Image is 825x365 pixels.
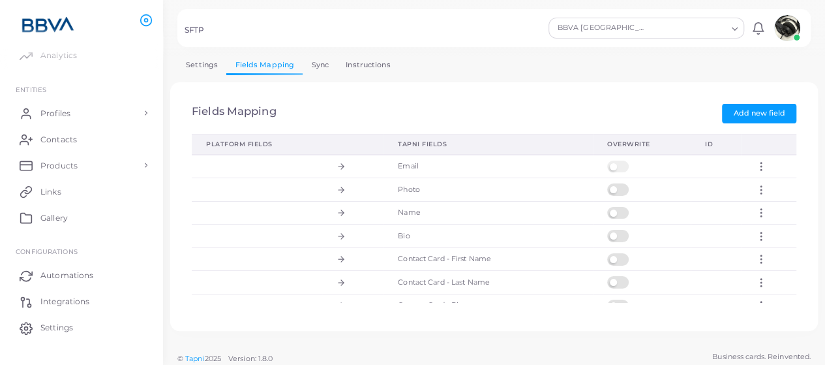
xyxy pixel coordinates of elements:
span: Version: 1.8.0 [228,354,273,363]
a: Settings [177,56,226,74]
a: Profiles [10,100,153,126]
h5: SFTP [185,25,204,35]
a: Contacts [10,126,153,152]
span: Settings [40,322,73,334]
span: Products [40,160,78,172]
input: Search for option [652,21,727,35]
span: ENTITIES [16,86,46,93]
span: Analytics [40,50,77,61]
td: Contact Card - Last Name [383,271,593,294]
span: Links [40,186,61,198]
span: Integrations [40,296,89,308]
a: Integrations [10,289,153,315]
button: Add new field [722,104,796,123]
a: Products [10,152,153,178]
span: © [177,353,273,364]
a: Sync [303,56,337,74]
a: Links [10,178,153,204]
h3: Fields Mapping [192,105,277,118]
a: Fields Mapping [226,56,303,74]
a: Instructions [337,56,399,74]
th: Arrow [322,135,384,155]
img: logo [12,12,84,37]
div: Search for option [548,18,744,39]
td: Contact Card - Bio [383,294,593,317]
span: Business cards. Reinvented. [712,351,811,362]
span: BBVA [GEOGRAPHIC_DATA] [556,22,650,35]
div: Overwrite [607,140,676,149]
span: Profiles [40,108,70,119]
td: Contact Card - First Name [383,247,593,271]
a: Gallery [10,204,153,230]
td: Bio [383,225,593,248]
a: Analytics [10,42,153,69]
td: Photo [383,178,593,202]
a: avatar [770,15,803,41]
div: id [705,140,727,149]
th: Action [741,135,796,155]
div: Tapni Fields [398,140,578,149]
a: Tapni [185,354,205,363]
td: Email [383,155,593,178]
a: Automations [10,262,153,289]
div: Platform Fields [206,140,308,149]
img: avatar [774,15,800,41]
span: 2025 [204,353,220,364]
span: Configurations [16,247,78,255]
a: Settings [10,315,153,341]
span: Gallery [40,212,68,224]
span: Automations [40,270,93,281]
span: Contacts [40,134,77,146]
td: Name [383,201,593,225]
